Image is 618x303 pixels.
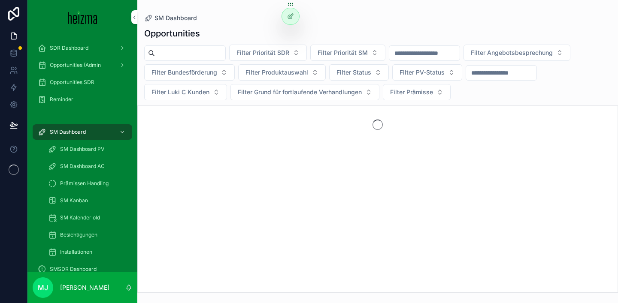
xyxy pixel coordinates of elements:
[238,88,362,96] span: Filter Grund für fortlaufende Verhandlungen
[50,96,73,103] span: Reminder
[33,261,132,277] a: SMSDR Dashboard
[151,68,217,77] span: Filter Bundesförderung
[471,48,553,57] span: Filter Angebotsbesprechung
[230,84,379,100] button: Select Button
[151,88,209,96] span: Filter Luki C Kunden
[60,146,104,153] span: SM Dashboard PV
[60,180,109,187] span: Prämissen Handling
[229,45,307,61] button: Select Button
[33,92,132,107] a: Reminder
[390,88,433,96] span: Filter Prämisse
[60,197,88,204] span: SM Kanban
[144,14,197,22] a: SM Dashboard
[60,163,105,170] span: SM Dashboard AC
[33,40,132,56] a: SDR Dashboard
[245,68,308,77] span: Filter Produktauswahl
[50,79,94,86] span: Opportunities SDR
[400,68,445,77] span: Filter PV-Status
[336,68,371,77] span: Filter Status
[383,84,451,100] button: Select Button
[329,64,389,81] button: Select Button
[43,210,132,225] a: SM Kalender old
[50,129,86,135] span: SM Dashboard
[43,244,132,260] a: Installationen
[38,282,48,293] span: MJ
[310,45,385,61] button: Select Button
[60,231,97,238] span: Besichtigungen
[60,214,100,221] span: SM Kalender old
[43,176,132,191] a: Prämissen Handling
[27,34,137,272] div: scrollable content
[50,62,101,69] span: Opportunities (Admin
[50,266,97,273] span: SMSDR Dashboard
[68,10,97,24] img: App logo
[144,64,235,81] button: Select Button
[238,64,326,81] button: Select Button
[43,227,132,243] a: Besichtigungen
[236,48,289,57] span: Filter Priorität SDR
[318,48,368,57] span: Filter Priorität SM
[33,75,132,90] a: Opportunities SDR
[60,249,92,255] span: Installationen
[43,141,132,157] a: SM Dashboard PV
[43,193,132,208] a: SM Kanban
[154,14,197,22] span: SM Dashboard
[33,57,132,73] a: Opportunities (Admin
[50,45,88,51] span: SDR Dashboard
[392,64,462,81] button: Select Button
[463,45,570,61] button: Select Button
[60,283,109,292] p: [PERSON_NAME]
[43,159,132,174] a: SM Dashboard AC
[144,27,200,39] h1: Opportunities
[144,84,227,100] button: Select Button
[33,124,132,140] a: SM Dashboard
